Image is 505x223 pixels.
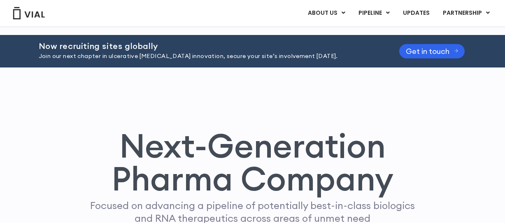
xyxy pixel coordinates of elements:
[39,42,379,51] h2: Now recruiting sites globally
[399,44,465,58] a: Get in touch
[74,129,431,195] h1: Next-Generation Pharma Company
[436,6,496,20] a: PARTNERSHIPMenu Toggle
[352,6,396,20] a: PIPELINEMenu Toggle
[301,6,351,20] a: ABOUT USMenu Toggle
[406,48,449,54] span: Get in touch
[12,7,45,19] img: Vial Logo
[39,52,379,61] p: Join our next chapter in ulcerative [MEDICAL_DATA] innovation, secure your site’s involvement [DA...
[396,6,436,20] a: UPDATES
